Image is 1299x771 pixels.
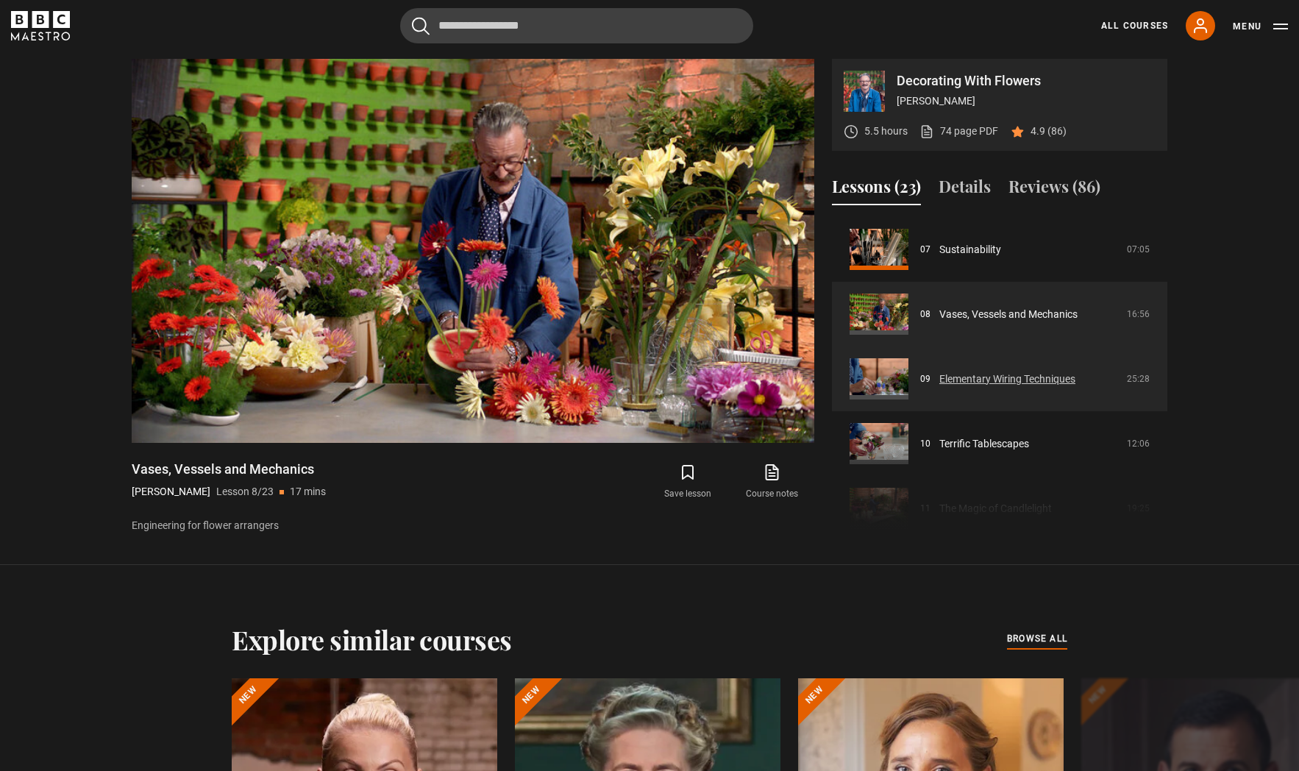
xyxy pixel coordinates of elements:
[11,11,70,40] svg: BBC Maestro
[290,484,326,500] p: 17 mins
[864,124,908,139] p: 5.5 hours
[132,59,814,443] video-js: Video Player
[897,74,1156,88] p: Decorating With Flowers
[730,461,814,503] a: Course notes
[412,17,430,35] button: Submit the search query
[897,93,1156,109] p: [PERSON_NAME]
[400,8,753,43] input: Search
[132,461,326,478] h1: Vases, Vessels and Mechanics
[919,124,998,139] a: 74 page PDF
[939,242,1001,257] a: Sustainability
[646,461,730,503] button: Save lesson
[1101,19,1168,32] a: All Courses
[216,484,274,500] p: Lesson 8/23
[939,372,1075,387] a: Elementary Wiring Techniques
[1007,631,1067,646] span: browse all
[132,518,814,533] p: Engineering for flower arrangers
[939,174,991,205] button: Details
[232,624,512,655] h2: Explore similar courses
[939,436,1029,452] a: Terrific Tablescapes
[1031,124,1067,139] p: 4.9 (86)
[939,307,1078,322] a: Vases, Vessels and Mechanics
[832,174,921,205] button: Lessons (23)
[1007,631,1067,647] a: browse all
[132,484,210,500] p: [PERSON_NAME]
[1008,174,1100,205] button: Reviews (86)
[1233,19,1288,34] button: Toggle navigation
